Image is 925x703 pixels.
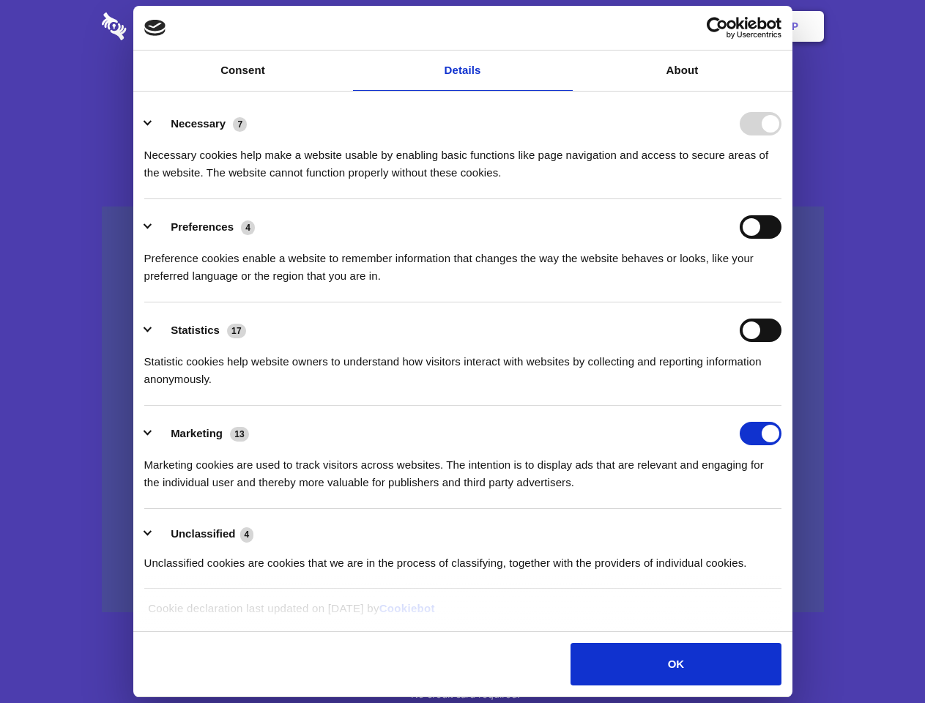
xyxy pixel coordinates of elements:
iframe: Drift Widget Chat Controller [852,630,907,685]
span: 4 [241,220,255,235]
label: Necessary [171,117,226,130]
a: Pricing [430,4,494,49]
h4: Auto-redaction of sensitive data, encrypted data sharing and self-destructing private chats. Shar... [102,133,824,182]
span: 13 [230,427,249,442]
div: Marketing cookies are used to track visitors across websites. The intention is to display ads tha... [144,445,781,491]
label: Marketing [171,427,223,439]
div: Preference cookies enable a website to remember information that changes the way the website beha... [144,239,781,285]
button: Marketing (13) [144,422,259,445]
button: Preferences (4) [144,215,264,239]
a: About [573,51,792,91]
h1: Eliminate Slack Data Loss. [102,66,824,119]
div: Unclassified cookies are cookies that we are in the process of classifying, together with the pro... [144,543,781,572]
img: logo-wordmark-white-trans-d4663122ce5f474addd5e946df7df03e33cb6a1c49d2221995e7729f52c070b2.svg [102,12,227,40]
a: Wistia video thumbnail [102,207,824,613]
label: Statistics [171,324,220,336]
button: OK [571,643,781,685]
a: Login [664,4,728,49]
div: Statistic cookies help website owners to understand how visitors interact with websites by collec... [144,342,781,388]
span: 7 [233,117,247,132]
a: Usercentrics Cookiebot - opens in a new window [653,17,781,39]
span: 4 [240,527,254,542]
img: logo [144,20,166,36]
button: Necessary (7) [144,112,256,135]
a: Contact [594,4,661,49]
button: Statistics (17) [144,319,256,342]
a: Consent [133,51,353,91]
div: Necessary cookies help make a website usable by enabling basic functions like page navigation and... [144,135,781,182]
a: Details [353,51,573,91]
button: Unclassified (4) [144,525,263,543]
a: Cookiebot [379,602,435,614]
div: Cookie declaration last updated on [DATE] by [137,600,788,628]
label: Preferences [171,220,234,233]
span: 17 [227,324,246,338]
